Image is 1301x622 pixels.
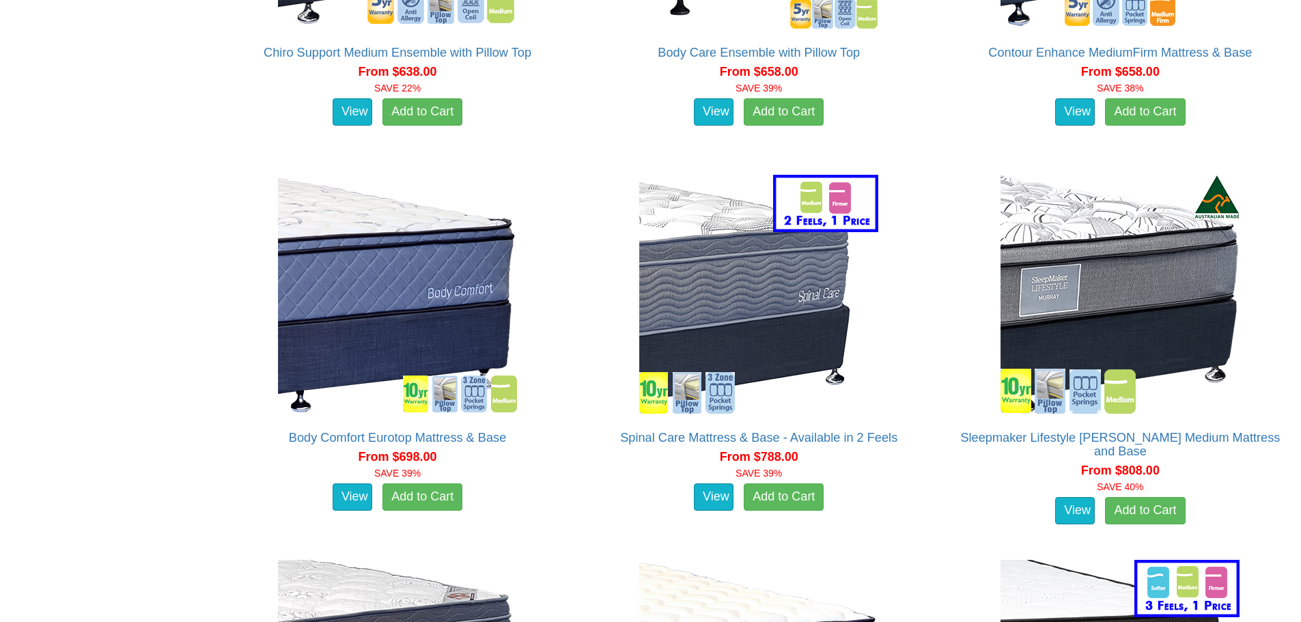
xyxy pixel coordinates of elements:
[275,171,520,417] img: Body Comfort Eurotop Mattress & Base
[636,171,882,417] img: Spinal Care Mattress & Base - Available in 2 Feels
[1081,464,1160,477] span: From $808.00
[374,83,421,94] font: SAVE 22%
[720,65,798,79] span: From $658.00
[1105,98,1185,126] a: Add to Cart
[264,46,531,59] a: Chiro Support Medium Ensemble with Pillow Top
[1055,98,1095,126] a: View
[658,46,860,59] a: Body Care Ensemble with Pillow Top
[1097,481,1143,492] font: SAVE 40%
[359,450,437,464] span: From $698.00
[694,98,733,126] a: View
[997,171,1243,417] img: Sleepmaker Lifestyle Murray Medium Mattress and Base
[988,46,1252,59] a: Contour Enhance MediumFirm Mattress & Base
[620,431,897,444] a: Spinal Care Mattress & Base - Available in 2 Feels
[960,431,1280,458] a: Sleepmaker Lifestyle [PERSON_NAME] Medium Mattress and Base
[720,450,798,464] span: From $788.00
[382,98,462,126] a: Add to Cart
[744,98,824,126] a: Add to Cart
[289,431,506,444] a: Body Comfort Eurotop Mattress & Base
[1055,497,1095,524] a: View
[694,483,733,511] a: View
[333,483,372,511] a: View
[744,483,824,511] a: Add to Cart
[1081,65,1160,79] span: From $658.00
[359,65,437,79] span: From $638.00
[1097,83,1143,94] font: SAVE 38%
[333,98,372,126] a: View
[374,468,421,479] font: SAVE 39%
[1105,497,1185,524] a: Add to Cart
[382,483,462,511] a: Add to Cart
[736,83,782,94] font: SAVE 39%
[736,468,782,479] font: SAVE 39%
